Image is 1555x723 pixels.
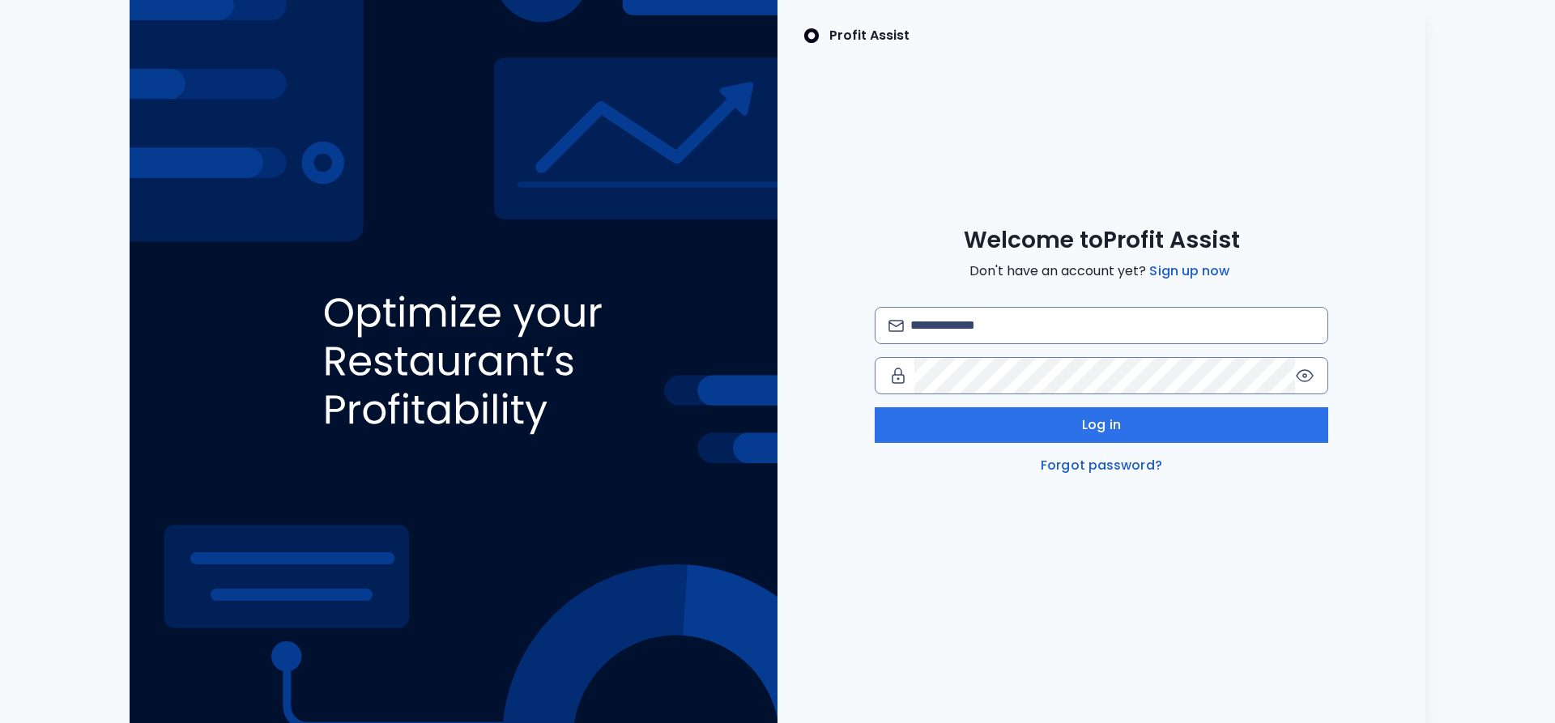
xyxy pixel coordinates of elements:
span: Don't have an account yet? [969,262,1233,281]
p: Profit Assist [829,26,910,45]
span: Log in [1082,415,1121,435]
a: Sign up now [1146,262,1233,281]
span: Welcome to Profit Assist [964,226,1240,255]
img: email [888,320,904,332]
a: Forgot password? [1037,456,1165,475]
button: Log in [875,407,1328,443]
img: SpotOn Logo [803,26,820,45]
